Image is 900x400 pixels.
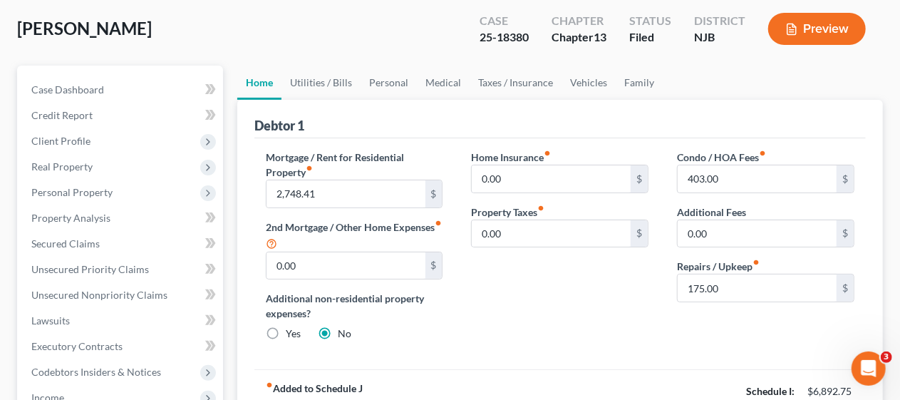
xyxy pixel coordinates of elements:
[537,205,544,212] i: fiber_manual_record
[425,252,443,280] div: $
[881,352,892,363] span: 3
[677,205,746,220] label: Additional Fees
[31,263,149,275] span: Unsecured Priority Claims
[20,231,223,257] a: Secured Claims
[31,289,167,301] span: Unsecured Nonpriority Claims
[17,18,152,39] span: [PERSON_NAME]
[266,150,443,180] label: Mortgage / Rent for Residential Property
[31,366,161,378] span: Codebtors Insiders & Notices
[470,66,562,100] a: Taxes / Insurance
[266,220,443,252] label: 2nd Mortgage / Other Home Expenses
[417,66,470,100] a: Medical
[480,13,529,29] div: Case
[31,109,93,121] span: Credit Report
[306,165,313,172] i: fiber_manual_record
[31,314,70,327] span: Lawsuits
[31,212,110,224] span: Property Analysis
[471,205,544,220] label: Property Taxes
[678,165,837,193] input: --
[31,83,104,96] span: Case Dashboard
[267,180,425,207] input: --
[266,381,273,389] i: fiber_manual_record
[20,77,223,103] a: Case Dashboard
[759,150,766,157] i: fiber_manual_record
[631,220,648,247] div: $
[837,275,854,302] div: $
[435,220,442,227] i: fiber_manual_record
[31,186,113,198] span: Personal Property
[20,103,223,128] a: Credit Report
[31,135,90,147] span: Client Profile
[768,13,866,45] button: Preview
[594,30,606,43] span: 13
[562,66,616,100] a: Vehicles
[361,66,417,100] a: Personal
[472,220,631,247] input: --
[472,165,631,193] input: --
[746,385,795,397] strong: Schedule I:
[837,220,854,247] div: $
[677,259,760,274] label: Repairs / Upkeep
[694,29,745,46] div: NJB
[266,291,443,321] label: Additional non-residential property expenses?
[852,352,886,386] iframe: Intercom live chat
[31,340,123,352] span: Executory Contracts
[677,150,766,165] label: Condo / HOA Fees
[425,180,443,207] div: $
[752,259,760,266] i: fiber_manual_record
[694,13,745,29] div: District
[267,252,425,280] input: --
[254,117,304,134] div: Debtor 1
[338,327,351,341] label: No
[678,275,837,302] input: --
[837,165,854,193] div: $
[552,13,606,29] div: Chapter
[286,327,301,341] label: Yes
[31,237,100,250] span: Secured Claims
[31,160,93,173] span: Real Property
[20,282,223,308] a: Unsecured Nonpriority Claims
[629,13,671,29] div: Status
[629,29,671,46] div: Filed
[480,29,529,46] div: 25-18380
[471,150,551,165] label: Home Insurance
[807,384,854,399] div: $6,892.75
[631,165,648,193] div: $
[552,29,606,46] div: Chapter
[281,66,361,100] a: Utilities / Bills
[20,308,223,334] a: Lawsuits
[20,257,223,282] a: Unsecured Priority Claims
[616,66,663,100] a: Family
[544,150,551,157] i: fiber_manual_record
[678,220,837,247] input: --
[20,334,223,359] a: Executory Contracts
[20,205,223,231] a: Property Analysis
[237,66,281,100] a: Home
